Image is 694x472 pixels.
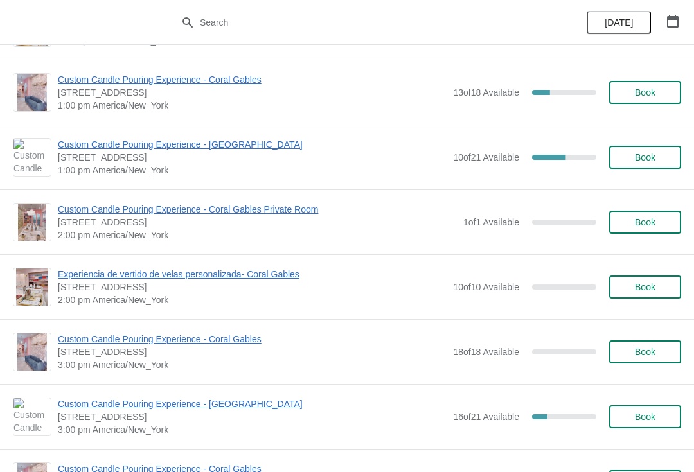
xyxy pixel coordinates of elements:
img: Experiencia de vertido de velas personalizada- Coral Gables | 154 Giralda Avenue, Coral Gables, F... [16,268,48,306]
span: [DATE] [605,17,633,28]
span: Custom Candle Pouring Experience - [GEOGRAPHIC_DATA] [58,398,447,410]
span: 1:00 pm America/New_York [58,99,447,112]
span: Experiencia de vertido de velas personalizada- Coral Gables [58,268,447,281]
span: Book [635,217,655,227]
span: 3:00 pm America/New_York [58,358,447,371]
img: Custom Candle Pouring Experience - Coral Gables | 154 Giralda Avenue, Coral Gables, FL, USA | 1:0... [17,74,48,111]
span: [STREET_ADDRESS] [58,86,447,99]
span: Book [635,87,655,98]
span: Book [635,282,655,292]
span: 1:00 pm America/New_York [58,164,447,177]
button: Book [609,405,681,428]
span: [STREET_ADDRESS] [58,410,447,423]
button: Book [609,340,681,363]
span: 1 of 1 Available [463,217,519,227]
img: Custom Candle Pouring Experience - Coral Gables | 154 Giralda Avenue, Coral Gables, FL, USA | 3:0... [17,333,48,371]
span: Book [635,347,655,357]
span: [STREET_ADDRESS] [58,216,457,229]
span: 18 of 18 Available [453,347,519,357]
img: Custom Candle Pouring Experience - Fort Lauderdale | 914 East Las Olas Boulevard, Fort Lauderdale... [13,398,51,435]
span: Custom Candle Pouring Experience - Coral Gables Private Room [58,203,457,216]
span: Custom Candle Pouring Experience - Coral Gables [58,333,447,345]
img: Custom Candle Pouring Experience - Fort Lauderdale | 914 East Las Olas Boulevard, Fort Lauderdale... [13,139,51,176]
span: 2:00 pm America/New_York [58,229,457,241]
span: 13 of 18 Available [453,87,519,98]
span: Book [635,152,655,162]
button: [DATE] [587,11,651,34]
input: Search [199,11,520,34]
span: Book [635,412,655,422]
button: Book [609,81,681,104]
button: Book [609,275,681,299]
span: 10 of 21 Available [453,152,519,162]
span: 16 of 21 Available [453,412,519,422]
span: [STREET_ADDRESS] [58,281,447,293]
span: Custom Candle Pouring Experience - Coral Gables [58,73,447,86]
button: Book [609,211,681,234]
span: 10 of 10 Available [453,282,519,292]
span: [STREET_ADDRESS] [58,151,447,164]
img: Custom Candle Pouring Experience - Coral Gables Private Room | 154 Giralda Avenue, Coral Gables, ... [18,204,46,241]
span: 2:00 pm America/New_York [58,293,447,306]
span: Custom Candle Pouring Experience - [GEOGRAPHIC_DATA] [58,138,447,151]
button: Book [609,146,681,169]
span: [STREET_ADDRESS] [58,345,447,358]
span: 3:00 pm America/New_York [58,423,447,436]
